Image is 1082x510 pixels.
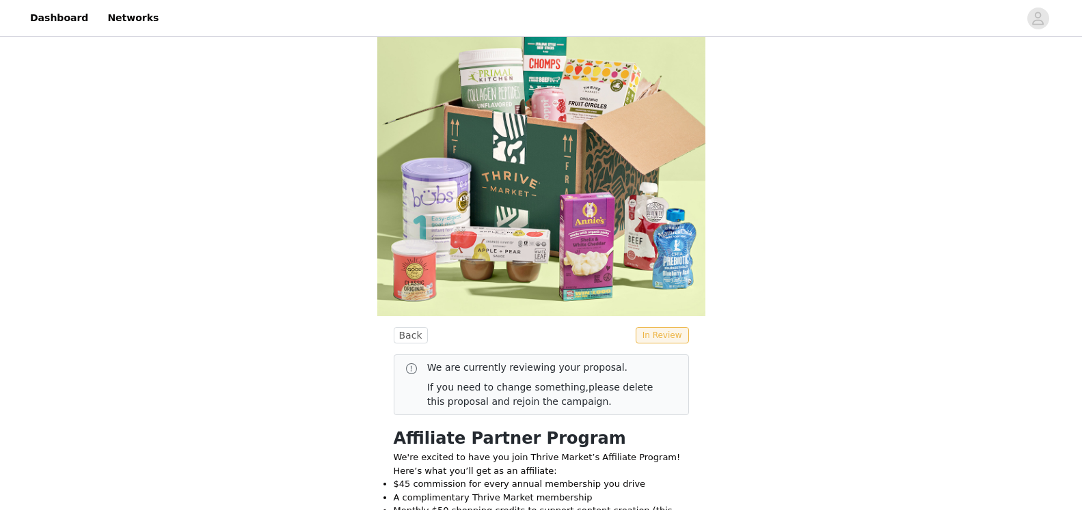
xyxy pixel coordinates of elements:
[427,380,666,409] p: If you need to change something,
[394,491,689,505] li: A complimentary Thrive Market membership
[394,327,428,343] button: Back
[394,426,689,451] h1: Affiliate Partner Program
[427,360,666,375] p: We are currently reviewing your proposal.
[99,3,167,33] a: Networks
[394,477,689,491] li: $45 commission for every annual membership you drive
[22,3,96,33] a: Dashboard
[1031,8,1044,29] div: avatar
[636,327,689,343] span: In Review
[394,451,689,477] p: We're excited to have you join Thrive Market’s Affiliate Program! Here’s what you’ll get as an af...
